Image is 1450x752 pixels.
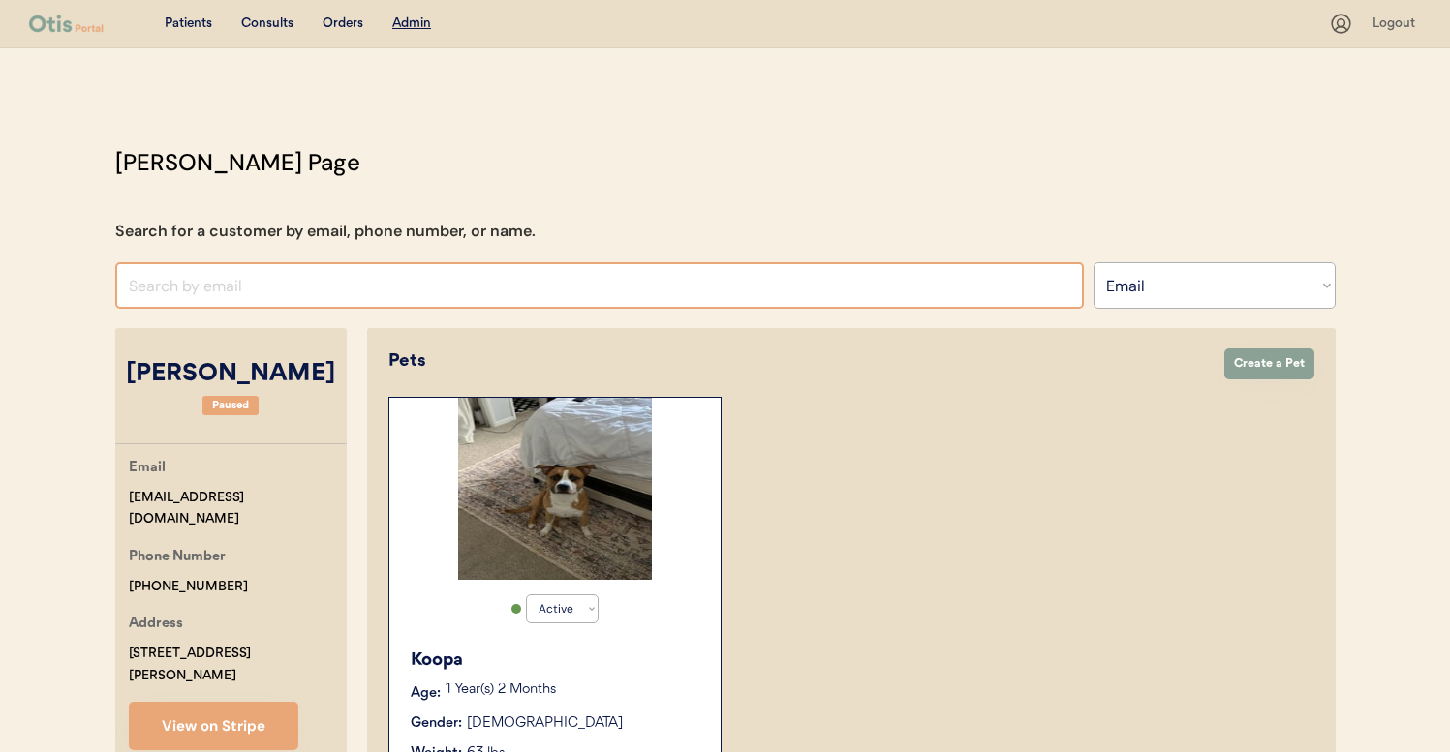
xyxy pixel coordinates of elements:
div: [PERSON_NAME] Page [115,145,360,180]
div: Orders [323,15,363,34]
div: Phone Number [129,546,226,570]
u: Admin [392,16,431,30]
img: image.jpg [458,398,652,580]
div: [EMAIL_ADDRESS][DOMAIN_NAME] [129,487,347,531]
div: Search for a customer by email, phone number, or name. [115,220,536,243]
p: 1 Year(s) 2 Months [446,683,701,697]
div: [PHONE_NUMBER] [129,576,248,598]
div: [PERSON_NAME] [115,356,347,393]
div: Patients [165,15,212,34]
div: Koopa [411,647,701,674]
button: View on Stripe [129,702,298,750]
div: Address [129,613,183,637]
div: Gender: [411,713,462,734]
div: Consults [241,15,293,34]
button: Create a Pet [1224,348,1314,379]
div: [DEMOGRAPHIC_DATA] [467,713,623,734]
div: Pets [388,348,1205,375]
div: Logout [1373,15,1421,34]
div: Email [129,457,166,481]
div: Age: [411,683,441,704]
div: [STREET_ADDRESS][PERSON_NAME] [129,643,347,687]
input: Search by email [115,262,1084,309]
